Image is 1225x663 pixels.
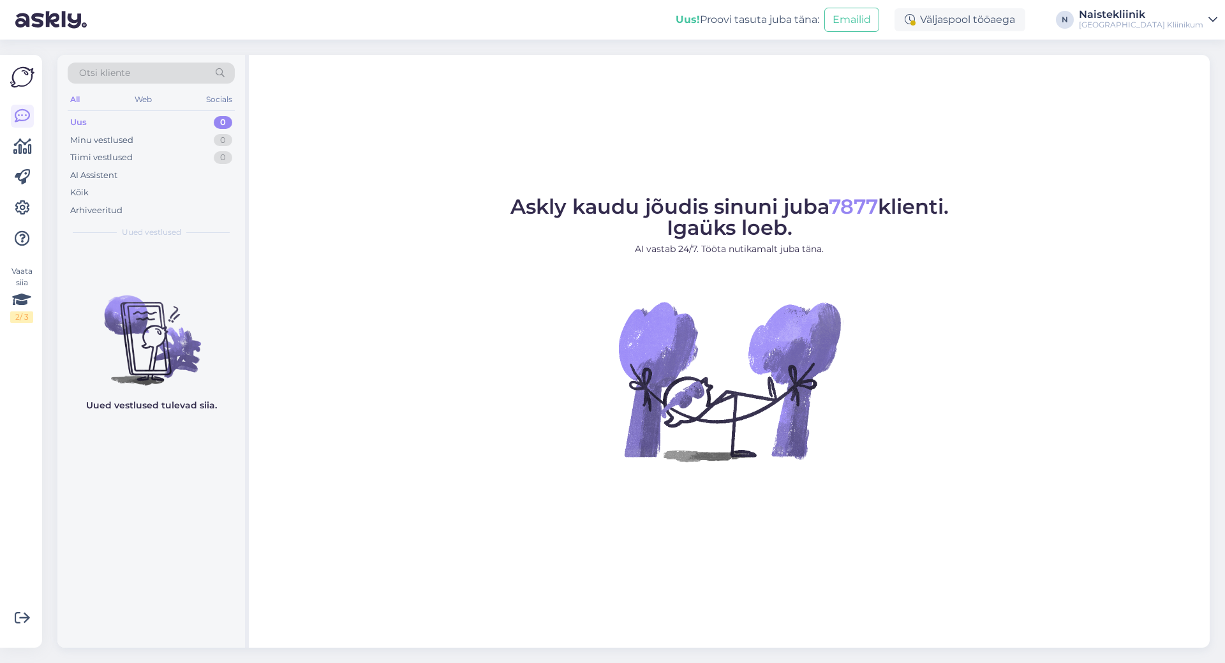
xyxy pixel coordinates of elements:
a: Naistekliinik[GEOGRAPHIC_DATA] Kliinikum [1079,10,1217,30]
span: Askly kaudu jõudis sinuni juba klienti. Igaüks loeb. [510,194,949,240]
div: Arhiveeritud [70,204,122,217]
div: Web [132,91,154,108]
div: Vaata siia [10,265,33,323]
div: All [68,91,82,108]
span: Otsi kliente [79,66,130,80]
div: Socials [204,91,235,108]
img: No chats [57,272,245,387]
span: Uued vestlused [122,227,181,238]
img: Askly Logo [10,65,34,89]
div: 0 [214,151,232,164]
p: Uued vestlused tulevad siia. [86,399,217,412]
span: 7877 [829,194,878,219]
div: Kõik [70,186,89,199]
button: Emailid [824,8,879,32]
div: Minu vestlused [70,134,133,147]
div: AI Assistent [70,169,117,182]
div: 2 / 3 [10,311,33,323]
div: Naistekliinik [1079,10,1203,20]
div: Väljaspool tööaega [895,8,1025,31]
div: Tiimi vestlused [70,151,133,164]
img: No Chat active [614,266,844,496]
p: AI vastab 24/7. Tööta nutikamalt juba täna. [510,242,949,256]
div: [GEOGRAPHIC_DATA] Kliinikum [1079,20,1203,30]
div: 0 [214,134,232,147]
div: 0 [214,116,232,129]
div: Uus [70,116,87,129]
div: N [1056,11,1074,29]
div: Proovi tasuta juba täna: [676,12,819,27]
b: Uus! [676,13,700,26]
